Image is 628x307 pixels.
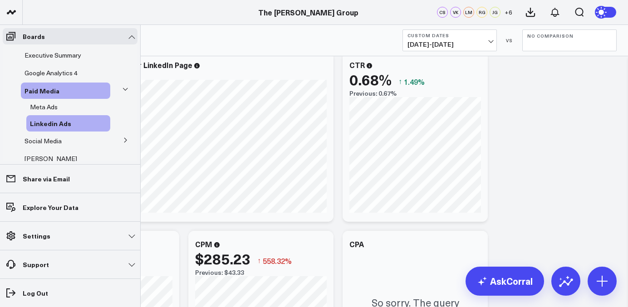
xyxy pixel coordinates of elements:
a: [PERSON_NAME] Summary [25,155,98,170]
b: Custom Dates [407,33,492,38]
a: Linkedin Ads [30,120,71,127]
a: Social Media [25,137,62,145]
div: CPA [349,239,364,249]
span: Google Analytics 4 [25,68,78,77]
p: Boards [23,33,45,40]
div: VS [501,38,518,43]
button: Custom Dates[DATE]-[DATE] [402,29,497,51]
a: Meta Ads [30,103,58,111]
span: ↑ [257,255,261,267]
span: 1.49% [404,77,425,87]
button: No Comparison [522,29,617,51]
div: VK [450,7,461,18]
p: Settings [23,232,50,239]
span: + 6 [505,9,512,15]
div: CTR [349,60,365,70]
div: $285.23 [195,250,250,267]
button: +6 [503,7,514,18]
a: Paid Media [25,87,59,94]
p: Share via Email [23,175,70,182]
a: Executive Summary [25,52,81,59]
span: Executive Summary [25,51,81,59]
span: Paid Media [25,86,59,95]
div: Previous: 0.67% [349,90,481,97]
div: LM [463,7,474,18]
span: 558.32% [263,256,292,266]
a: AskCorral [466,267,544,296]
b: No Comparison [527,33,612,39]
p: Log Out [23,289,48,297]
div: 0.68% [349,71,392,88]
div: JG [490,7,500,18]
p: Support [23,261,49,268]
div: CPM [195,239,212,249]
a: The [PERSON_NAME] Group [258,7,358,17]
span: Meta Ads [30,102,58,111]
div: RG [476,7,487,18]
span: ↑ [398,76,402,88]
p: Explore Your Data [23,204,78,211]
span: Linkedin Ads [30,119,71,128]
a: Log Out [3,285,137,301]
a: Google Analytics 4 [25,69,78,77]
div: Previous: $43.33 [195,269,327,276]
div: CS [437,7,448,18]
span: [PERSON_NAME] Summary [25,154,77,170]
span: [DATE] - [DATE] [407,41,492,48]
